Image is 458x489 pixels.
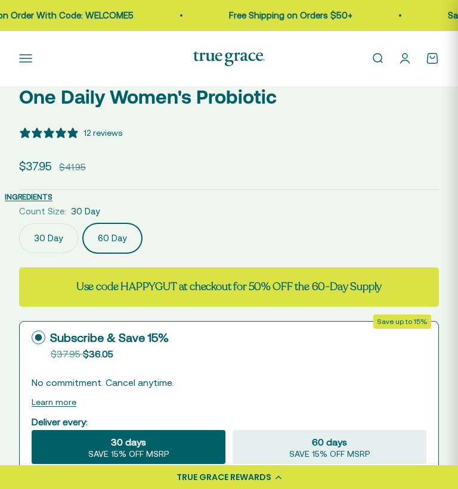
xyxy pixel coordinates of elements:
compare-at-price: $41.95 [59,160,86,175]
a: Free Shipping on Orders $50+ [229,10,352,20]
p: One Daily Women's Probiotic [19,82,439,112]
span: INGREDIENTS [5,192,52,201]
div: 12 reviews [83,126,122,139]
span: 30 Day [71,204,100,219]
strong: Use code HAPPYGUT at checkout for 50% OFF the 60-Day Supply [76,279,382,294]
sale-price: $37.95 [19,157,52,175]
button: 5 stars, 12 ratings [19,126,122,139]
legend: Count Size: [19,204,66,219]
div: TRUE GRACE REWARDS [177,471,271,484]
